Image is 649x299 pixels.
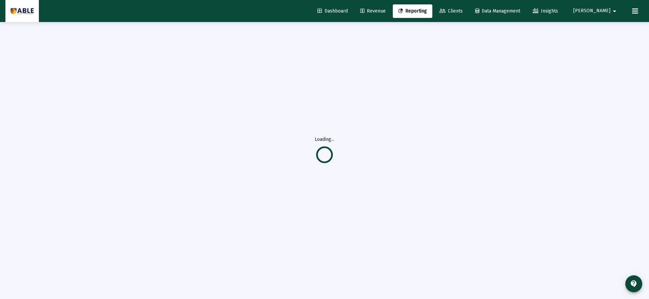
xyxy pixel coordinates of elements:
span: Insights [533,8,558,14]
img: Dashboard [10,4,34,18]
span: Reporting [398,8,427,14]
span: Dashboard [317,8,348,14]
mat-icon: arrow_drop_down [610,4,619,18]
span: Revenue [360,8,386,14]
a: Clients [434,4,468,18]
span: [PERSON_NAME] [573,8,610,14]
a: Reporting [393,4,432,18]
button: [PERSON_NAME] [565,4,627,18]
a: Insights [527,4,563,18]
a: Revenue [355,4,391,18]
mat-icon: contact_support [630,280,638,288]
span: Data Management [475,8,520,14]
a: Data Management [470,4,526,18]
span: Clients [439,8,463,14]
a: Dashboard [312,4,353,18]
